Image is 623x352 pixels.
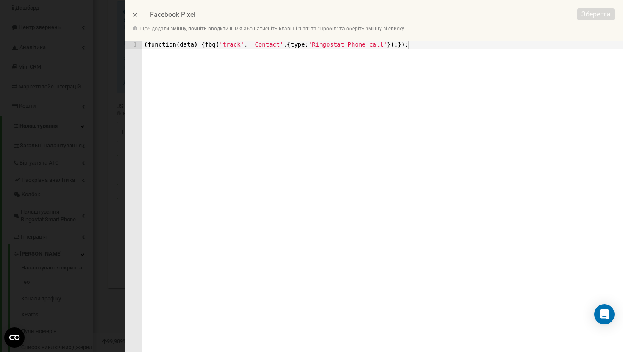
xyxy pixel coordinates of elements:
div: Open Intercom Messenger [594,304,615,324]
div: 1 [125,41,142,49]
input: Нова функція [146,8,470,21]
span: Зберегти [581,10,610,18]
span: Щоб додати змінну, почніть вводити її ім'я або натисніть клавіші "Ctrl" та "Пробіл" та оберіть зм... [139,26,404,32]
button: Зберегти [577,8,615,20]
button: Open CMP widget [4,327,25,348]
